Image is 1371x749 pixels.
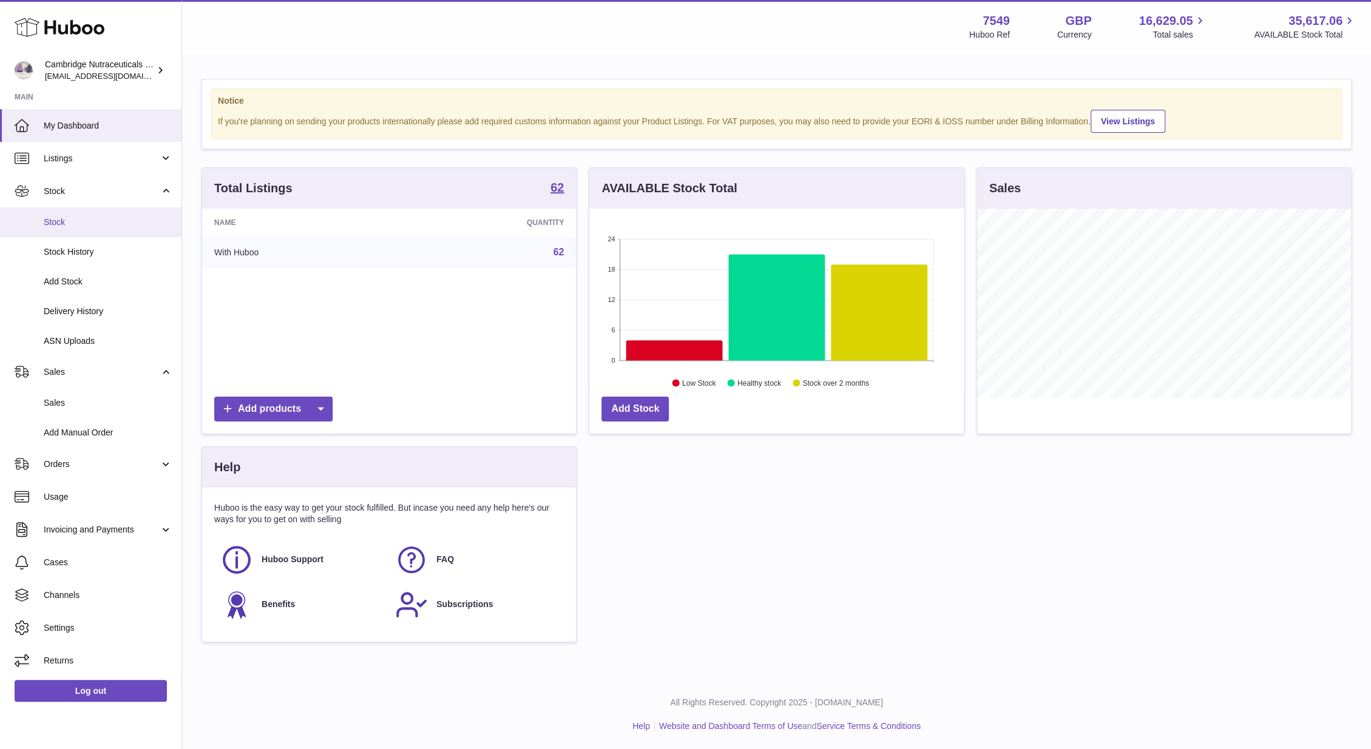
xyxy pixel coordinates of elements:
span: Sales [44,397,172,409]
a: FAQ [395,543,558,576]
span: 35,617.06 [1288,13,1342,29]
a: 16,629.05 Total sales [1139,13,1207,41]
strong: GBP [1065,13,1091,29]
text: 6 [612,326,615,334]
text: Low Stock [682,379,716,388]
span: Listings [44,153,160,164]
span: Subscriptions [436,599,493,610]
strong: Notice [218,95,1335,107]
span: 16,629.05 [1139,13,1193,29]
strong: 7549 [983,13,1010,29]
p: Huboo is the easy way to get your stock fulfilled. But incase you need any help here's our ways f... [214,502,564,525]
a: Service Terms & Conditions [816,721,921,731]
text: 18 [608,266,615,273]
span: Invoicing and Payments [44,524,160,536]
span: Settings [44,622,172,634]
span: Stock History [44,246,172,258]
a: Log out [15,680,167,702]
span: Delivery History [44,306,172,317]
span: Orders [44,458,160,470]
text: Stock over 2 months [803,379,869,388]
span: Total sales [1153,29,1207,41]
span: Add Manual Order [44,427,172,438]
span: Usage [44,491,172,503]
span: Sales [44,366,160,378]
a: Help [632,721,650,731]
a: 35,617.06 AVAILABLE Stock Total [1254,13,1356,41]
text: 24 [608,235,615,243]
span: Stock [44,217,172,228]
div: Huboo Ref [969,29,1010,41]
a: Subscriptions [395,588,558,621]
li: and [655,720,921,732]
text: Healthy stock [737,379,782,388]
span: [EMAIL_ADDRESS][DOMAIN_NAME] [45,71,178,81]
p: All Rights Reserved. Copyright 2025 - [DOMAIN_NAME] [192,697,1361,708]
h3: Sales [989,180,1021,196]
a: Website and Dashboard Terms of Use [659,721,802,731]
a: 62 [550,181,564,196]
div: Cambridge Nutraceuticals Ltd [45,59,154,82]
a: Benefits [220,588,383,621]
span: Returns [44,655,172,667]
a: 62 [553,247,564,257]
th: Name [202,209,399,237]
span: Benefits [262,599,295,610]
span: ASN Uploads [44,335,172,347]
a: Add Stock [601,397,669,422]
h3: Help [214,459,240,475]
span: My Dashboard [44,120,172,132]
td: With Huboo [202,237,399,268]
span: Huboo Support [262,554,323,565]
text: 12 [608,296,615,303]
span: Stock [44,186,160,197]
strong: 62 [550,181,564,193]
h3: AVAILABLE Stock Total [601,180,737,196]
img: qvc@camnutra.com [15,61,33,79]
div: Currency [1057,29,1092,41]
span: Cases [44,557,172,568]
text: 0 [612,357,615,364]
a: Huboo Support [220,543,383,576]
a: Add products [214,397,333,422]
span: Add Stock [44,276,172,287]
span: Channels [44,589,172,601]
span: AVAILABLE Stock Total [1254,29,1356,41]
h3: Total Listings [214,180,293,196]
a: View Listings [1091,110,1165,133]
th: Quantity [399,209,576,237]
span: FAQ [436,554,454,565]
div: If you're planning on sending your products internationally please add required customs informati... [218,108,1335,133]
